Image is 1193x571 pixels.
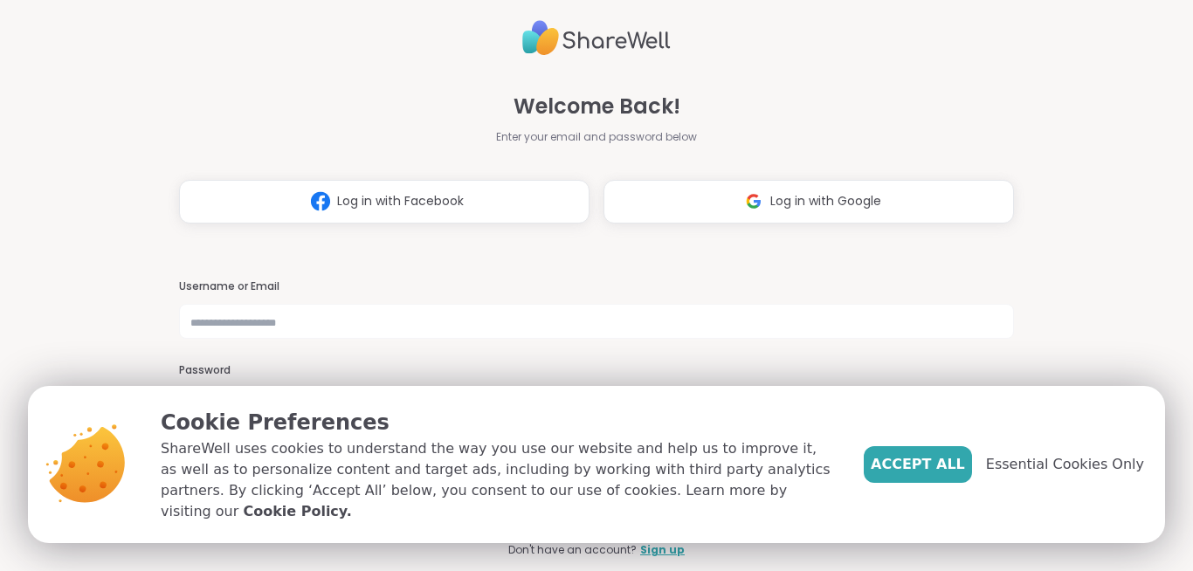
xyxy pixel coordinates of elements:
p: Cookie Preferences [161,407,836,438]
h3: Username or Email [179,279,1014,294]
span: Don't have an account? [508,542,637,558]
span: Log in with Google [770,192,881,210]
img: ShareWell Logomark [737,185,770,217]
span: Essential Cookies Only [986,454,1144,475]
a: Sign up [640,542,685,558]
span: Accept All [871,454,965,475]
span: Enter your email and password below [496,129,697,145]
img: ShareWell Logo [522,13,671,63]
span: Welcome Back! [514,91,680,122]
button: Log in with Google [603,180,1014,224]
a: Cookie Policy. [243,501,351,522]
img: ShareWell Logomark [304,185,337,217]
h3: Password [179,363,1014,378]
button: Log in with Facebook [179,180,590,224]
p: ShareWell uses cookies to understand the way you use our website and help us to improve it, as we... [161,438,836,522]
span: Log in with Facebook [337,192,464,210]
button: Accept All [864,446,972,483]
